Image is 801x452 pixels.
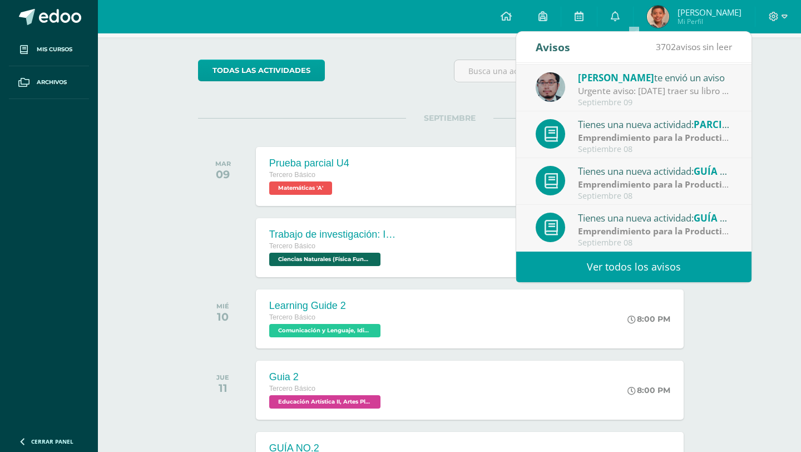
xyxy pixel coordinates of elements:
div: 8:00 PM [627,314,670,324]
div: Urgente aviso: Mañana traer su libro pues se les pondra a trabajar una parte de isometricos pendi... [578,85,733,97]
span: GUÍA NO.3 [694,212,743,224]
span: Mi Perfil [678,17,741,26]
div: 8:00 PM [627,385,670,395]
div: 09 [215,168,231,181]
span: Cerrar panel [31,438,73,445]
strong: Emprendimiento para la Productividad [578,178,746,190]
div: Tienes una nueva actividad: [578,117,733,131]
div: te envió un aviso [578,70,733,85]
span: Matemáticas 'A' [269,181,332,195]
a: Ver todos los avisos [516,252,751,282]
div: Prueba parcial U4 [269,158,349,169]
span: Ciencias Naturales (Física Fundamental) 'A' [269,253,380,266]
span: Tercero Básico [269,171,315,179]
div: Septiembre 09 [578,98,733,107]
span: PARCIAL IV UNIDAD [694,118,786,131]
span: SEPTIEMBRE [406,113,493,123]
div: Septiembre 08 [578,238,733,248]
span: Archivos [37,78,67,87]
span: Mis cursos [37,45,72,54]
div: Guia 2 [269,371,383,383]
span: 3702 [656,41,676,53]
strong: Emprendimiento para la Productividad [578,131,746,144]
div: Trabajo de investigación: Impulso y Cantidad de Movimiento [269,229,403,240]
span: Comunicación y Lenguaje, Idioma Extranjero Inglés 'A' [269,324,380,337]
div: MIÉ [216,302,229,310]
div: | Zona [578,225,733,238]
div: Tienes una nueva actividad: [578,164,733,178]
span: Educación Artística II, Artes Plásticas 'A' [269,395,380,409]
div: | Parcial [578,131,733,144]
a: Archivos [9,66,89,99]
div: Learning Guide 2 [269,300,383,312]
span: Tercero Básico [269,242,315,250]
input: Busca una actividad próxima aquí... [454,60,701,82]
div: JUE [216,374,229,381]
img: 5fac68162d5e1b6fbd390a6ac50e103d.png [536,72,565,102]
a: todas las Actividades [198,60,325,81]
div: Septiembre 08 [578,145,733,154]
span: [PERSON_NAME] [678,7,741,18]
span: Tercero Básico [269,313,315,321]
a: Mis cursos [9,33,89,66]
span: [PERSON_NAME] [578,71,654,84]
span: Tercero Básico [269,385,315,392]
div: 10 [216,310,229,323]
div: MAR [215,160,231,168]
div: Septiembre 08 [578,191,733,201]
img: 87e4f8b8101cc1b9d8610cd423a805a2.png [647,6,669,28]
div: 11 [216,381,229,395]
div: | Zona [578,178,733,191]
div: Tienes una nueva actividad: [578,210,733,225]
span: avisos sin leer [656,41,732,53]
strong: Emprendimiento para la Productividad [578,225,746,237]
span: GUÍA NO.4 [694,165,743,178]
div: Avisos [536,32,570,62]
